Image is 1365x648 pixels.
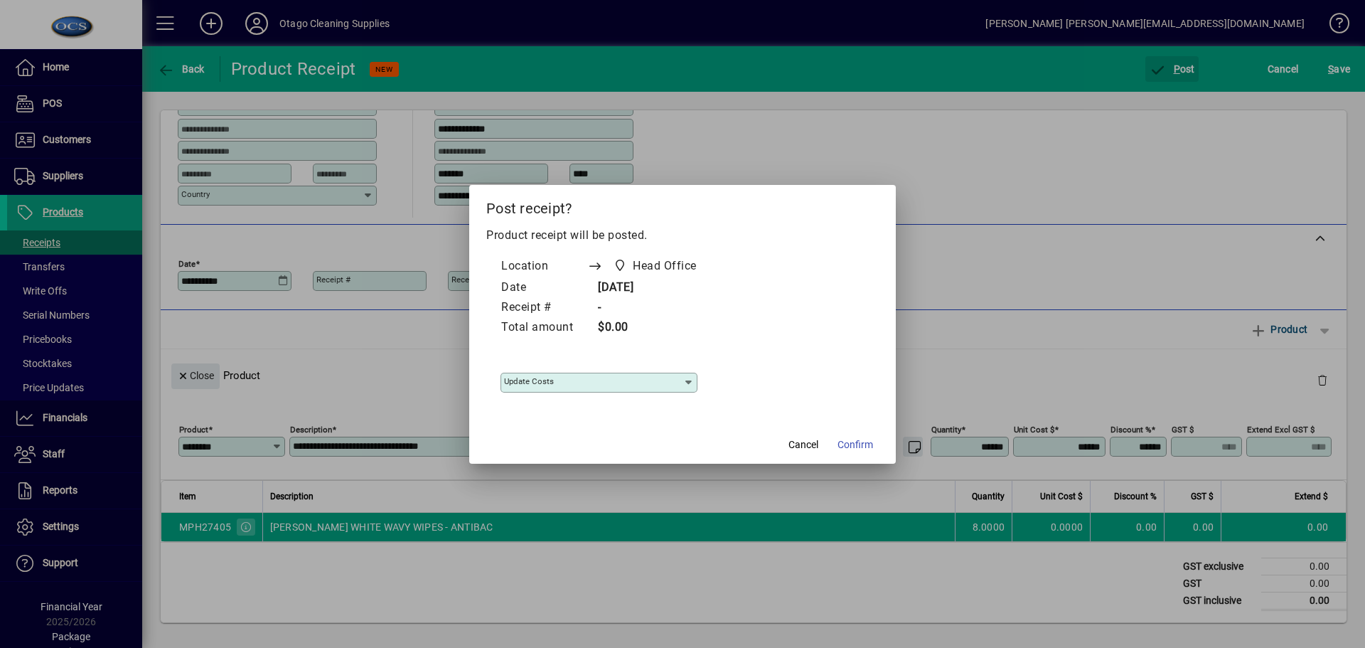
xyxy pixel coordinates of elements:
[587,318,724,338] td: $0.00
[837,437,873,452] span: Confirm
[587,278,724,298] td: [DATE]
[587,298,724,318] td: -
[788,437,818,452] span: Cancel
[832,432,879,458] button: Confirm
[609,256,702,276] span: Head Office
[504,376,554,386] mat-label: Update costs
[500,278,587,298] td: Date
[500,318,587,338] td: Total amount
[469,185,896,226] h2: Post receipt?
[500,298,587,318] td: Receipt #
[781,432,826,458] button: Cancel
[633,257,697,275] span: Head Office
[500,255,587,278] td: Location
[486,227,879,244] p: Product receipt will be posted.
